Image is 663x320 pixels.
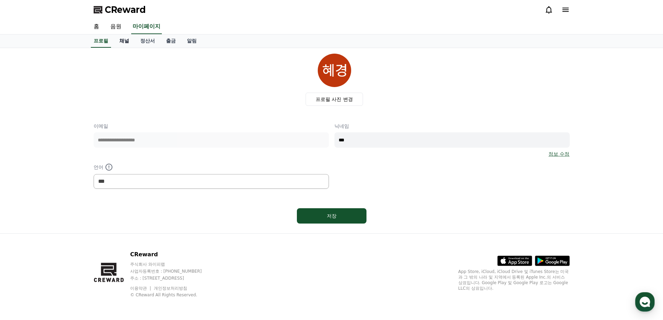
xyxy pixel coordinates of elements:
p: 주식회사 와이피랩 [130,262,215,267]
a: 프로필 [91,34,111,48]
p: 닉네임 [334,123,570,130]
a: CReward [94,4,146,15]
a: 음원 [105,19,127,34]
a: 대화 [46,221,90,238]
a: 개인정보처리방침 [154,286,187,291]
label: 프로필 사진 변경 [306,93,363,106]
a: 출금 [160,34,181,48]
span: 대화 [64,232,72,237]
a: 홈 [2,221,46,238]
span: 홈 [22,231,26,237]
p: 사업자등록번호 : [PHONE_NUMBER] [130,268,215,274]
p: App Store, iCloud, iCloud Drive 및 iTunes Store는 미국과 그 밖의 나라 및 지역에서 등록된 Apple Inc.의 서비스 상표입니다. Goo... [458,269,570,291]
span: CReward [105,4,146,15]
p: 이메일 [94,123,329,130]
a: 채널 [114,34,135,48]
p: CReward [130,250,215,259]
div: 저장 [311,212,353,219]
span: 설정 [108,231,116,237]
a: 이용약관 [130,286,152,291]
a: 정보 수정 [548,150,569,157]
p: © CReward All Rights Reserved. [130,292,215,298]
p: 주소 : [STREET_ADDRESS] [130,275,215,281]
img: profile_image [318,54,351,87]
a: 홈 [88,19,105,34]
a: 정산서 [135,34,160,48]
a: 알림 [181,34,202,48]
p: 언어 [94,163,329,171]
a: 마이페이지 [131,19,162,34]
a: 설정 [90,221,134,238]
button: 저장 [297,208,366,224]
